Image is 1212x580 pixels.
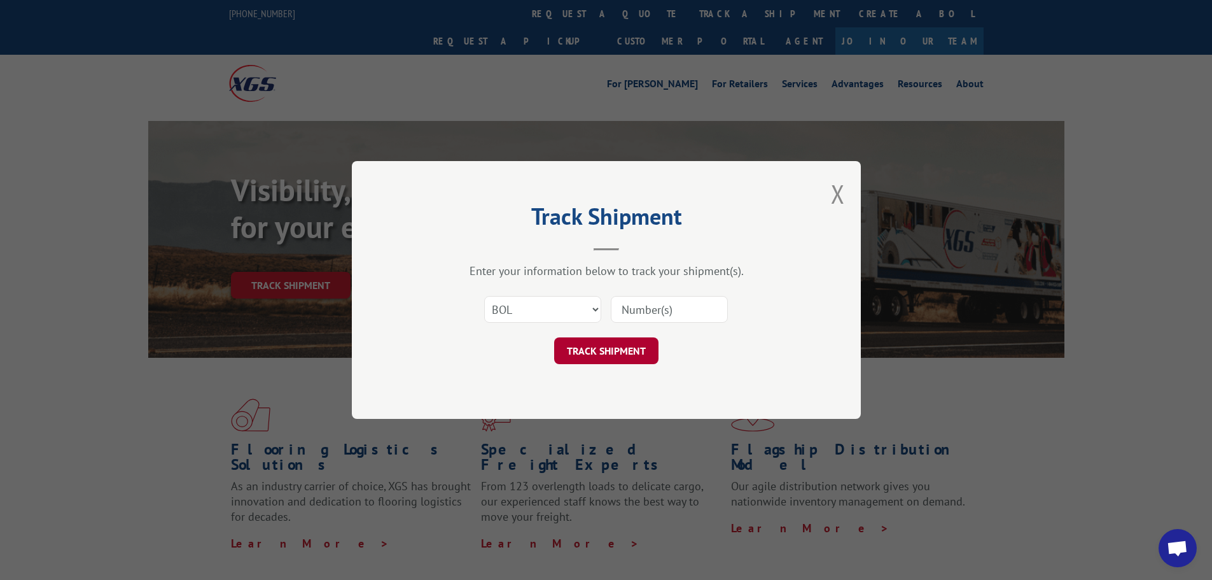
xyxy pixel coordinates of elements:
div: Open chat [1159,529,1197,567]
input: Number(s) [611,296,728,323]
button: Close modal [831,177,845,211]
h2: Track Shipment [415,208,797,232]
button: TRACK SHIPMENT [554,337,658,364]
div: Enter your information below to track your shipment(s). [415,264,797,278]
